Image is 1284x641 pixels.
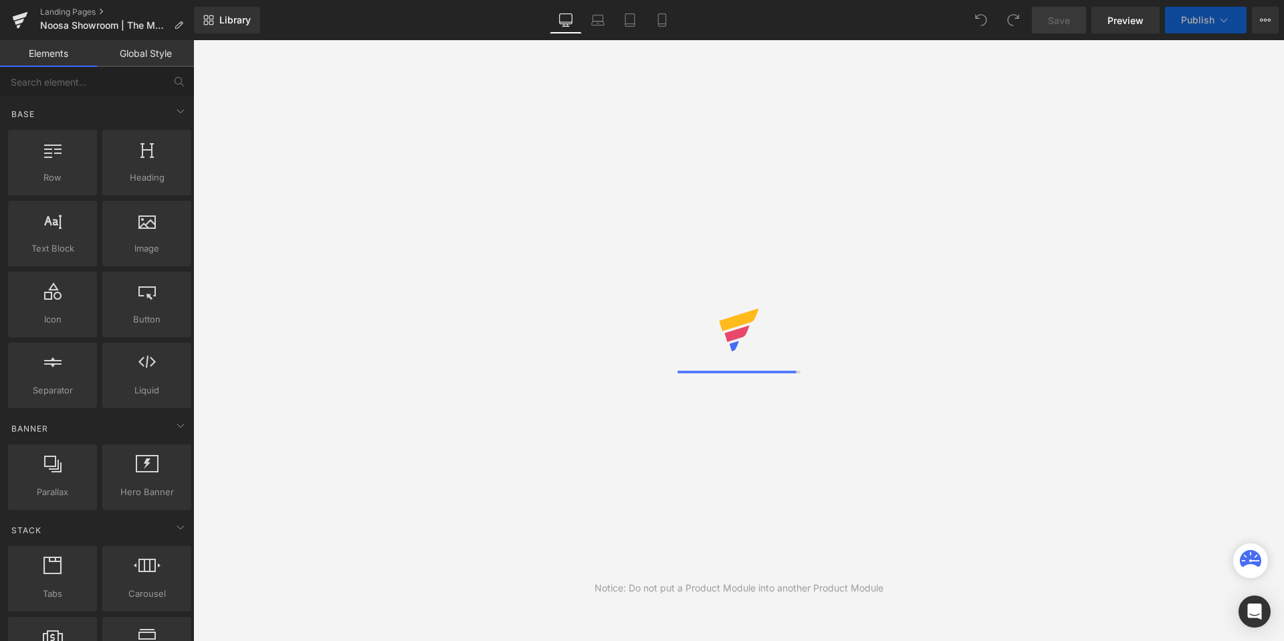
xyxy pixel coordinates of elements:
span: Parallax [12,485,93,499]
button: Redo [1000,7,1027,33]
span: Button [106,312,187,327]
span: Tabs [12,587,93,601]
button: Publish [1165,7,1247,33]
button: Undo [968,7,994,33]
span: Liquid [106,383,187,397]
span: Icon [12,312,93,327]
a: Preview [1091,7,1160,33]
span: Row [12,171,93,185]
a: Laptop [582,7,614,33]
span: Hero Banner [106,485,187,499]
button: More [1252,7,1279,33]
span: Noosa Showroom | The Modern Furniture Store [40,20,169,31]
span: Heading [106,171,187,185]
div: Notice: Do not put a Product Module into another Product Module [595,581,883,596]
span: Banner [10,422,49,435]
span: Text Block [12,242,93,256]
span: Library [219,14,251,26]
a: Global Style [97,40,194,67]
a: Landing Pages [40,7,194,17]
a: Tablet [614,7,646,33]
span: Save [1048,13,1070,27]
span: Separator [12,383,93,397]
span: Stack [10,524,43,537]
a: Desktop [550,7,582,33]
a: New Library [194,7,260,33]
span: Publish [1181,15,1214,25]
span: Carousel [106,587,187,601]
span: Image [106,242,187,256]
a: Mobile [646,7,678,33]
span: Base [10,108,36,120]
div: Open Intercom Messenger [1239,596,1271,628]
span: Preview [1107,13,1144,27]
